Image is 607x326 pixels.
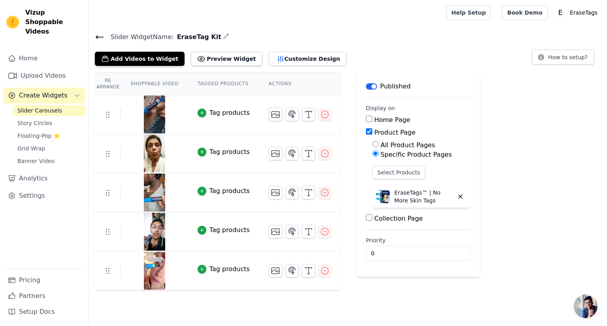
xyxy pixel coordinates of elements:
p: EraseTags [567,6,601,20]
label: Priority [366,236,470,244]
label: Home Page [374,116,410,124]
span: Slider Carousels [17,107,62,114]
legend: Display on [366,104,395,112]
span: Grid Wrap [17,144,45,152]
img: Vizup [6,16,19,28]
img: vizup-images-858f.jpg [143,96,166,133]
div: Tag products [209,264,250,274]
label: Collection Page [374,215,423,222]
a: Pricing [3,272,85,288]
a: Floating-Pop ⭐ [13,130,85,141]
button: Tag products [198,147,250,157]
a: Settings [3,188,85,204]
div: Tag products [209,186,250,196]
img: vizup-images-706d.jpg [143,135,166,172]
div: Tag products [209,225,250,235]
span: EraseTag Kit [174,32,221,42]
a: Grid Wrap [13,143,85,154]
button: Tag products [198,108,250,118]
button: How to setup? [532,50,594,65]
div: Open chat [574,294,598,318]
a: Home [3,51,85,66]
img: EraseTags™ | No More Skin Tags [375,189,391,204]
button: Customize Design [269,52,347,66]
a: Setup Docs [3,304,85,320]
a: How to setup? [532,55,594,63]
label: Specific Product Pages [381,151,452,158]
button: Change Thumbnail [269,264,282,277]
p: Published [380,82,411,91]
th: Re Arrange [95,73,121,95]
button: Change Thumbnail [269,147,282,160]
a: Upload Videos [3,68,85,84]
button: Change Thumbnail [269,108,282,121]
a: Banner Video [13,156,85,167]
a: Book Demo [502,5,547,20]
button: Tag products [198,186,250,196]
button: Select Products [372,166,425,179]
button: E EraseTags [554,6,601,20]
label: All Product Pages [381,141,435,149]
img: vizup-images-8ff0.jpg [143,174,166,212]
a: Partners [3,288,85,304]
button: Delete widget [454,190,467,203]
a: Help Setup [446,5,491,20]
p: EraseTags™ | No More Skin Tags [394,189,454,204]
a: Story Circles [13,118,85,129]
span: Banner Video [17,157,55,165]
button: Change Thumbnail [269,225,282,238]
span: Story Circles [17,119,52,127]
img: vizup-images-1665.jpg [143,252,166,290]
span: Create Widgets [19,91,68,100]
img: vizup-images-c9ef.jpg [143,213,166,251]
button: Tag products [198,264,250,274]
button: Change Thumbnail [269,186,282,199]
div: Edit Name [223,32,229,42]
div: Tag products [209,108,250,118]
div: Tag products [209,147,250,157]
a: Slider Carousels [13,105,85,116]
span: Floating-Pop ⭐ [17,132,60,140]
span: Vizup Shoppable Videos [25,8,82,36]
span: Slider Widget Name: [104,32,174,42]
th: Actions [259,73,341,95]
a: Analytics [3,170,85,186]
button: Create Widgets [3,88,85,103]
text: E [558,9,562,17]
th: Shoppable Video [121,73,188,95]
button: Preview Widget [191,52,262,66]
button: Add Videos to Widget [95,52,185,66]
label: Product Page [374,129,416,136]
th: Tagged Products [188,73,259,95]
button: Tag products [198,225,250,235]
